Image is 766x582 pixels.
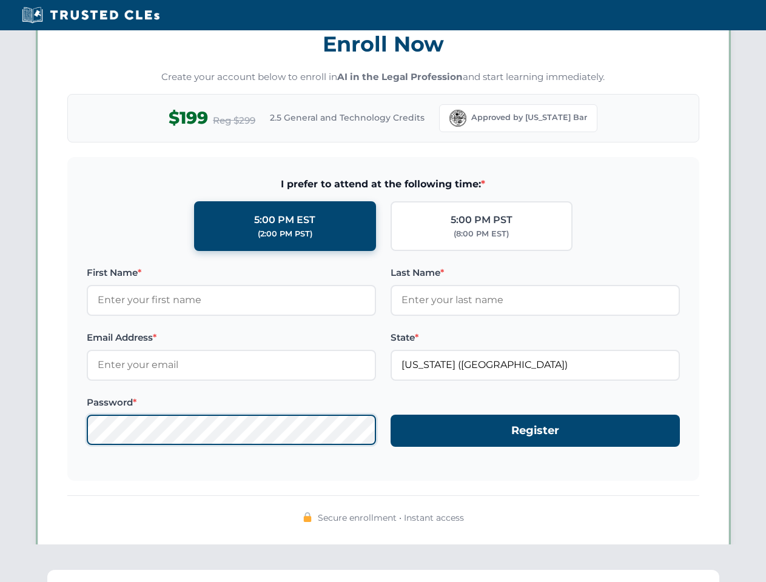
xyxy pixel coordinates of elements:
[303,512,312,522] img: 🔒
[318,511,464,524] span: Secure enrollment • Instant access
[270,111,425,124] span: 2.5 General and Technology Credits
[471,112,587,124] span: Approved by [US_STATE] Bar
[391,415,680,447] button: Register
[391,285,680,315] input: Enter your last name
[451,212,512,228] div: 5:00 PM PST
[449,110,466,127] img: Florida Bar
[18,6,163,24] img: Trusted CLEs
[254,212,315,228] div: 5:00 PM EST
[213,113,255,128] span: Reg $299
[337,71,463,82] strong: AI in the Legal Profession
[87,176,680,192] span: I prefer to attend at the following time:
[67,25,699,63] h3: Enroll Now
[391,266,680,280] label: Last Name
[454,228,509,240] div: (8:00 PM EST)
[87,266,376,280] label: First Name
[87,285,376,315] input: Enter your first name
[391,350,680,380] input: Florida (FL)
[87,350,376,380] input: Enter your email
[391,330,680,345] label: State
[169,104,208,132] span: $199
[258,228,312,240] div: (2:00 PM PST)
[87,330,376,345] label: Email Address
[67,70,699,84] p: Create your account below to enroll in and start learning immediately.
[87,395,376,410] label: Password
